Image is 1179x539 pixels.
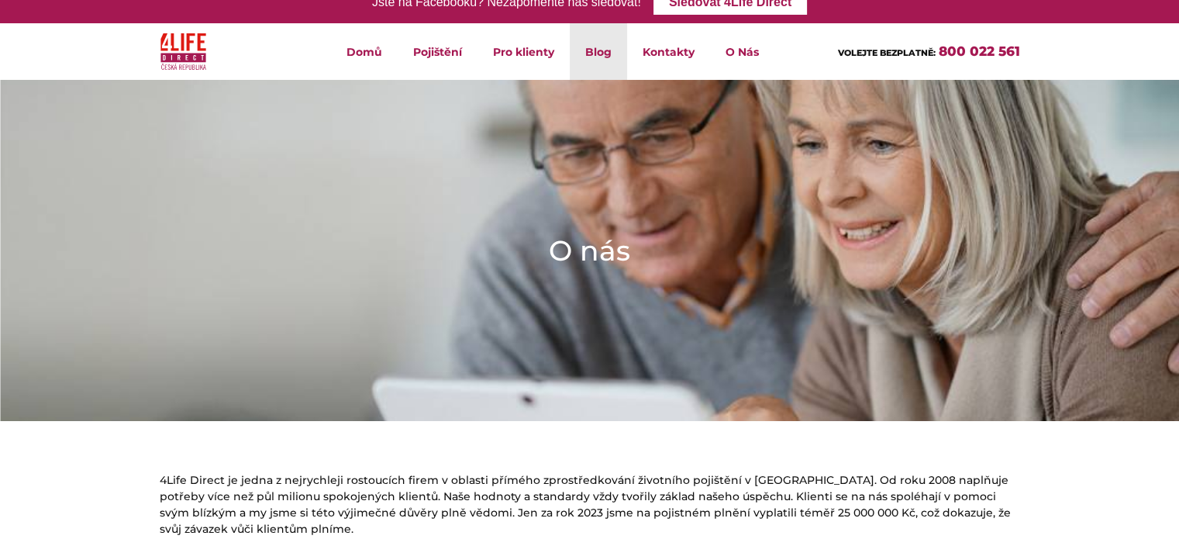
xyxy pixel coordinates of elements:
[627,23,710,80] a: Kontakty
[331,23,398,80] a: Domů
[160,472,1020,537] p: 4Life Direct je jedna z nejrychleji rostoucích firem v oblasti přímého zprostředkování životního ...
[570,23,627,80] a: Blog
[838,47,936,58] span: VOLEJTE BEZPLATNĚ:
[160,29,207,74] img: 4Life Direct Česká republika logo
[939,43,1020,59] a: 800 022 561
[549,231,630,270] h1: O nás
